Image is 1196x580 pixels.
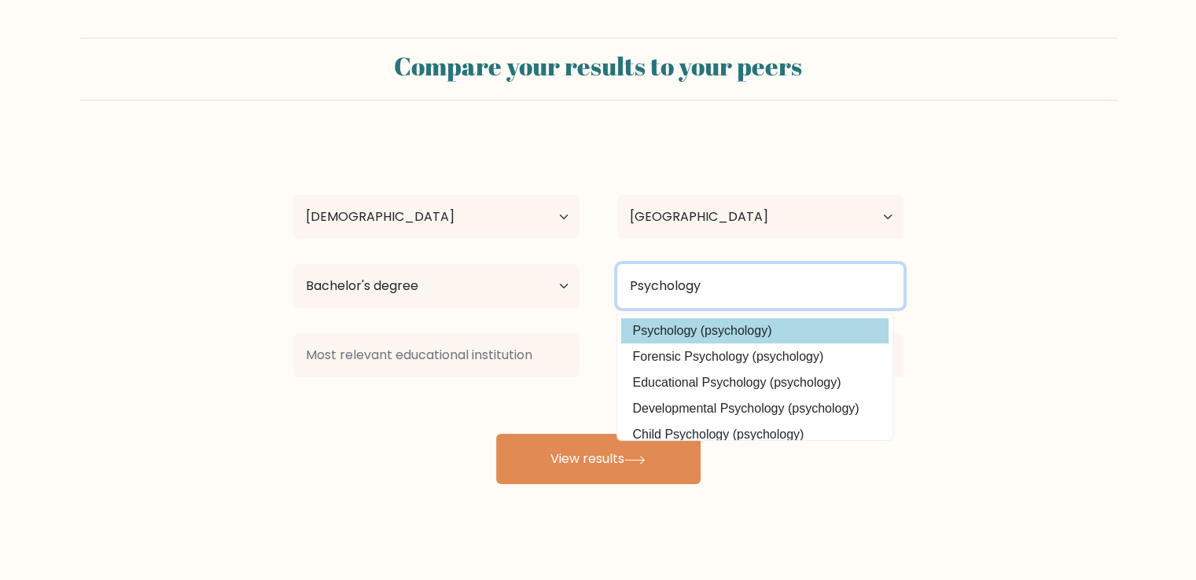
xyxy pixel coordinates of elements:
option: Psychology (psychology) [621,318,889,343]
option: Developmental Psychology (psychology) [621,396,889,421]
input: Most relevant educational institution [293,333,580,377]
option: Child Psychology (psychology) [621,422,889,447]
h2: Compare your results to your peers [89,51,1108,81]
option: Educational Psychology (psychology) [621,370,889,395]
input: What did you study? [617,264,903,308]
option: Forensic Psychology (psychology) [621,344,889,369]
button: View results [496,434,701,484]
